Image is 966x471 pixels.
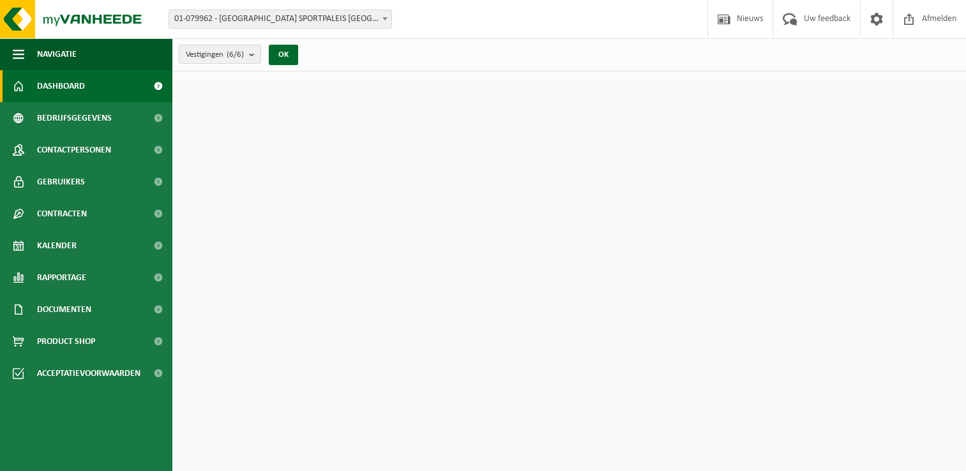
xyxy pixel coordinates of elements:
button: OK [269,45,298,65]
span: Rapportage [37,262,86,294]
span: Navigatie [37,38,77,70]
count: (6/6) [227,50,244,59]
span: Gebruikers [37,166,85,198]
span: Contracten [37,198,87,230]
button: Vestigingen(6/6) [179,45,261,64]
span: Vestigingen [186,45,244,64]
span: Product Shop [37,325,95,357]
span: Acceptatievoorwaarden [37,357,140,389]
span: Bedrijfsgegevens [37,102,112,134]
span: Kalender [37,230,77,262]
span: Documenten [37,294,91,325]
span: Contactpersonen [37,134,111,166]
span: 01-079962 - ANTWERPS SPORTPALEIS NV - MERKSEM [169,10,392,29]
span: Dashboard [37,70,85,102]
span: 01-079962 - ANTWERPS SPORTPALEIS NV - MERKSEM [169,10,391,28]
